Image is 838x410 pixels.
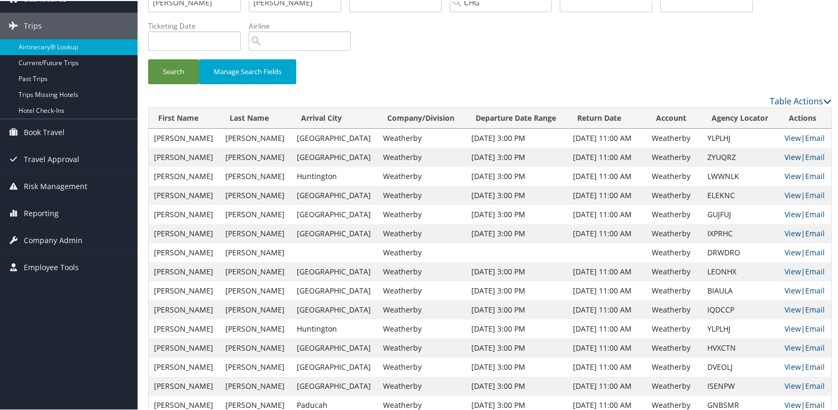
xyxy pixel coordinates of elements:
td: | [779,318,831,337]
a: View [785,323,801,333]
td: [PERSON_NAME] [149,356,220,376]
td: [DATE] 3:00 PM [466,223,568,242]
td: Weatherby [378,147,466,166]
td: | [779,337,831,356]
td: Weatherby [646,337,702,356]
a: View [785,265,801,275]
td: ZYUQRZ [702,147,779,166]
td: [DATE] 11:00 AM [568,376,646,395]
td: [DATE] 3:00 PM [466,166,568,185]
a: View [785,189,801,199]
td: | [779,261,831,280]
td: HVXCTN [702,337,779,356]
td: Weatherby [378,299,466,318]
td: [GEOGRAPHIC_DATA] [292,223,378,242]
td: [PERSON_NAME] [220,204,292,223]
a: Email [805,227,825,237]
td: IQDCCP [702,299,779,318]
td: [DATE] 3:00 PM [466,356,568,376]
td: Weatherby [378,242,466,261]
span: Trips [24,12,42,38]
td: [PERSON_NAME] [220,261,292,280]
td: IXPRHC [702,223,779,242]
a: Email [805,399,825,409]
a: View [785,208,801,218]
a: Email [805,304,825,314]
td: YLPLHJ [702,128,779,147]
td: [DATE] 3:00 PM [466,147,568,166]
td: ISENPW [702,376,779,395]
td: | [779,185,831,204]
td: [GEOGRAPHIC_DATA] [292,204,378,223]
td: [GEOGRAPHIC_DATA] [292,356,378,376]
a: View [785,342,801,352]
th: Company/Division [378,107,466,128]
td: Weatherby [378,318,466,337]
a: Email [805,342,825,352]
td: DRWDRO [702,242,779,261]
td: [DATE] 3:00 PM [466,337,568,356]
td: [PERSON_NAME] [149,223,220,242]
td: | [779,299,831,318]
td: [GEOGRAPHIC_DATA] [292,337,378,356]
td: [DATE] 11:00 AM [568,280,646,299]
a: Email [805,361,825,371]
td: [PERSON_NAME] [149,147,220,166]
td: Weatherby [646,356,702,376]
td: [DATE] 11:00 AM [568,223,646,242]
td: [PERSON_NAME] [220,223,292,242]
td: [PERSON_NAME] [220,242,292,261]
td: [DATE] 3:00 PM [466,128,568,147]
td: [GEOGRAPHIC_DATA] [292,147,378,166]
td: [DATE] 3:00 PM [466,261,568,280]
td: DVEOLJ [702,356,779,376]
td: [DATE] 3:00 PM [466,299,568,318]
td: | [779,280,831,299]
a: Email [805,170,825,180]
td: Weatherby [646,242,702,261]
th: Last Name: activate to sort column ascending [220,107,292,128]
td: Weatherby [646,318,702,337]
a: Email [805,265,825,275]
td: [DATE] 11:00 AM [568,356,646,376]
a: Email [805,380,825,390]
th: First Name: activate to sort column descending [149,107,220,128]
td: [PERSON_NAME] [149,204,220,223]
td: [PERSON_NAME] [220,356,292,376]
td: LEONHX [702,261,779,280]
td: Weatherby [378,128,466,147]
td: [PERSON_NAME] [220,376,292,395]
td: [GEOGRAPHIC_DATA] [292,185,378,204]
a: Email [805,132,825,142]
td: [DATE] 3:00 PM [466,376,568,395]
td: [PERSON_NAME] [149,337,220,356]
td: | [779,356,831,376]
td: [PERSON_NAME] [220,318,292,337]
td: Weatherby [646,280,702,299]
a: Email [805,323,825,333]
td: | [779,166,831,185]
td: [DATE] 11:00 AM [568,185,646,204]
th: Agency Locator: activate to sort column ascending [702,107,779,128]
a: View [785,246,801,256]
td: [GEOGRAPHIC_DATA] [292,299,378,318]
td: [GEOGRAPHIC_DATA] [292,280,378,299]
td: [DATE] 11:00 AM [568,204,646,223]
span: Company Admin [24,226,83,253]
span: Travel Approval [24,145,79,172]
td: [PERSON_NAME] [149,318,220,337]
td: [GEOGRAPHIC_DATA] [292,376,378,395]
td: [PERSON_NAME] [149,166,220,185]
td: Weatherby [378,261,466,280]
td: | [779,376,831,395]
td: [PERSON_NAME] [149,376,220,395]
td: | [779,128,831,147]
button: Manage Search Fields [199,58,296,83]
td: Weatherby [646,299,702,318]
td: Weatherby [378,185,466,204]
td: Weatherby [646,185,702,204]
a: Table Actions [770,94,832,106]
button: Search [148,58,199,83]
td: [DATE] 11:00 AM [568,128,646,147]
a: View [785,380,801,390]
